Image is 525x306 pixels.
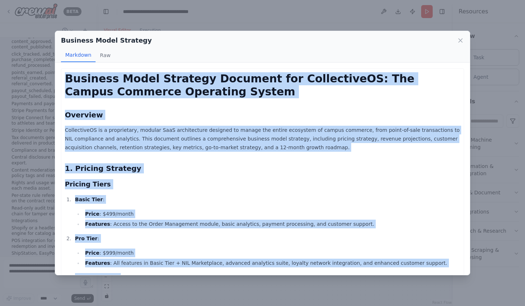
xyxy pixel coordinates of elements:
strong: Price [85,250,100,256]
strong: Enterprise Tier [75,275,118,280]
li: : All features in Basic Tier + NIL Marketplace, advanced analytics suite, loyalty network integra... [83,259,460,267]
h1: Business Model Strategy Document for CollectiveOS: The Campus Commerce Operating System [65,72,460,98]
li: : Access to the Order Management module, basic analytics, payment processing, and customer support. [83,220,460,228]
button: Raw [96,48,115,62]
p: : [75,195,460,204]
strong: Pro Tier [75,236,97,241]
button: Markdown [61,48,96,62]
li: : $999/month [83,249,460,257]
h3: Pricing Tiers [65,179,460,189]
h2: 1. Pricing Strategy [65,163,460,173]
p: : [75,234,460,243]
strong: Basic Tier [75,197,103,202]
strong: Features [85,260,110,266]
li: : $499/month [83,210,460,218]
h2: Overview [65,110,460,120]
p: : [75,273,460,282]
p: CollectiveOS is a proprietary, modular SaaS architecture designed to manage the entire ecosystem ... [65,126,460,152]
strong: Features [85,221,110,227]
strong: Price [85,211,100,217]
h2: Business Model Strategy [61,35,152,46]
